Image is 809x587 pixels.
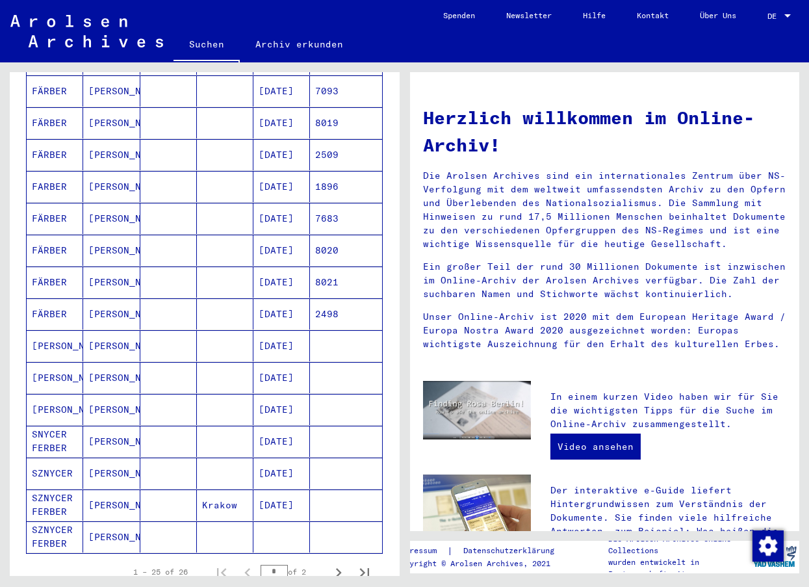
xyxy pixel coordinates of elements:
[27,171,83,202] mat-cell: FARBER
[27,426,83,457] mat-cell: SNYCER FERBER
[423,260,787,301] p: Ein großer Teil der rund 30 Millionen Dokumente ist inzwischen im Online-Archiv der Arolsen Archi...
[27,235,83,266] mat-cell: FÄRBER
[253,394,310,425] mat-cell: [DATE]
[235,559,261,585] button: Previous page
[27,330,83,361] mat-cell: [PERSON_NAME]
[767,12,782,21] span: DE
[310,75,381,107] mat-cell: 7093
[253,330,310,361] mat-cell: [DATE]
[133,566,188,578] div: 1 – 25 of 26
[83,489,140,521] mat-cell: [PERSON_NAME]
[253,203,310,234] mat-cell: [DATE]
[550,434,641,460] a: Video ansehen
[550,390,786,431] p: In einem kurzen Video haben wir für Sie die wichtigsten Tipps für die Suche im Online-Archiv zusa...
[27,521,83,553] mat-cell: SZNYCER FERBER
[253,489,310,521] mat-cell: [DATE]
[310,139,381,170] mat-cell: 2509
[310,107,381,138] mat-cell: 8019
[253,458,310,489] mat-cell: [DATE]
[209,559,235,585] button: First page
[608,556,751,580] p: wurden entwickelt in Partnerschaft mit
[253,362,310,393] mat-cell: [DATE]
[27,458,83,489] mat-cell: SZNYCER
[83,362,140,393] mat-cell: [PERSON_NAME]
[83,203,140,234] mat-cell: [PERSON_NAME]
[326,559,352,585] button: Next page
[310,298,381,330] mat-cell: 2498
[27,362,83,393] mat-cell: [PERSON_NAME]
[396,544,447,558] a: Impressum
[27,107,83,138] mat-cell: FÄRBER
[423,475,531,547] img: eguide.jpg
[240,29,359,60] a: Archiv erkunden
[27,489,83,521] mat-cell: SZNYCER FERBER
[253,426,310,457] mat-cell: [DATE]
[27,394,83,425] mat-cell: [PERSON_NAME]
[310,171,381,202] mat-cell: 1896
[752,530,784,562] img: Zustimmung ändern
[83,171,140,202] mat-cell: [PERSON_NAME]
[83,521,140,553] mat-cell: [PERSON_NAME]
[83,394,140,425] mat-cell: [PERSON_NAME]
[83,139,140,170] mat-cell: [PERSON_NAME]
[396,544,570,558] div: |
[253,171,310,202] mat-cell: [DATE]
[396,558,570,569] p: Copyright © Arolsen Archives, 2021
[27,298,83,330] mat-cell: FÄRBER
[310,267,381,298] mat-cell: 8021
[27,139,83,170] mat-cell: FÄRBER
[83,75,140,107] mat-cell: [PERSON_NAME]
[83,267,140,298] mat-cell: [PERSON_NAME]
[27,267,83,298] mat-cell: FÄRBER
[608,533,751,556] p: Die Arolsen Archives Online-Collections
[423,169,787,251] p: Die Arolsen Archives sind ein internationales Zentrum über NS-Verfolgung mit dem weltweit umfasse...
[261,566,326,578] div: of 2
[10,15,163,47] img: Arolsen_neg.svg
[253,235,310,266] mat-cell: [DATE]
[173,29,240,62] a: Suchen
[253,107,310,138] mat-cell: [DATE]
[253,75,310,107] mat-cell: [DATE]
[253,298,310,330] mat-cell: [DATE]
[751,540,799,573] img: yv_logo.png
[253,139,310,170] mat-cell: [DATE]
[27,203,83,234] mat-cell: FÄRBER
[423,310,787,351] p: Unser Online-Archiv ist 2020 mit dem European Heritage Award / Europa Nostra Award 2020 ausgezeic...
[253,267,310,298] mat-cell: [DATE]
[550,484,786,566] p: Der interaktive e-Guide liefert Hintergrundwissen zum Verständnis der Dokumente. Sie finden viele...
[453,544,570,558] a: Datenschutzerklärung
[83,426,140,457] mat-cell: [PERSON_NAME]
[310,235,381,266] mat-cell: 8020
[423,381,531,440] img: video.jpg
[352,559,378,585] button: Last page
[83,458,140,489] mat-cell: [PERSON_NAME]
[83,330,140,361] mat-cell: [PERSON_NAME]
[423,104,787,159] h1: Herzlich willkommen im Online-Archiv!
[83,235,140,266] mat-cell: [PERSON_NAME]
[83,298,140,330] mat-cell: [PERSON_NAME]
[310,203,381,234] mat-cell: 7683
[83,107,140,138] mat-cell: [PERSON_NAME]
[197,489,253,521] mat-cell: Krakow
[752,530,783,561] div: Zustimmung ändern
[27,75,83,107] mat-cell: FÄRBER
